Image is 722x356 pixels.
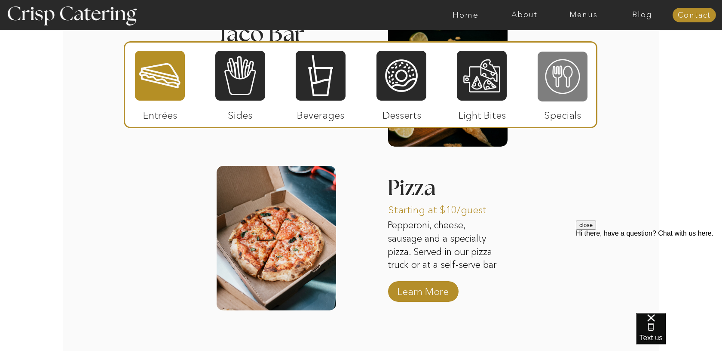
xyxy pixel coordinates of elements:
[534,101,591,126] p: Specials
[395,277,452,302] a: Learn More
[436,11,495,19] a: Home
[292,101,349,126] p: Beverages
[132,101,189,126] p: Entrées
[636,313,722,356] iframe: podium webchat widget bubble
[373,101,430,126] p: Desserts
[495,11,554,19] a: About
[388,195,502,220] p: Starting at $10/guest
[554,11,613,19] a: Menus
[453,101,511,126] p: Light Bites
[576,221,722,324] iframe: podium webchat widget prompt
[211,101,269,126] p: Sides
[673,11,716,20] a: Contact
[217,23,336,34] h3: Taco Bar
[613,11,672,19] a: Blog
[387,177,477,202] h3: Pizza
[388,219,502,272] p: Pepperoni, cheese, sausage and a specialty pizza. Served in our pizza truck or at a self-serve bar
